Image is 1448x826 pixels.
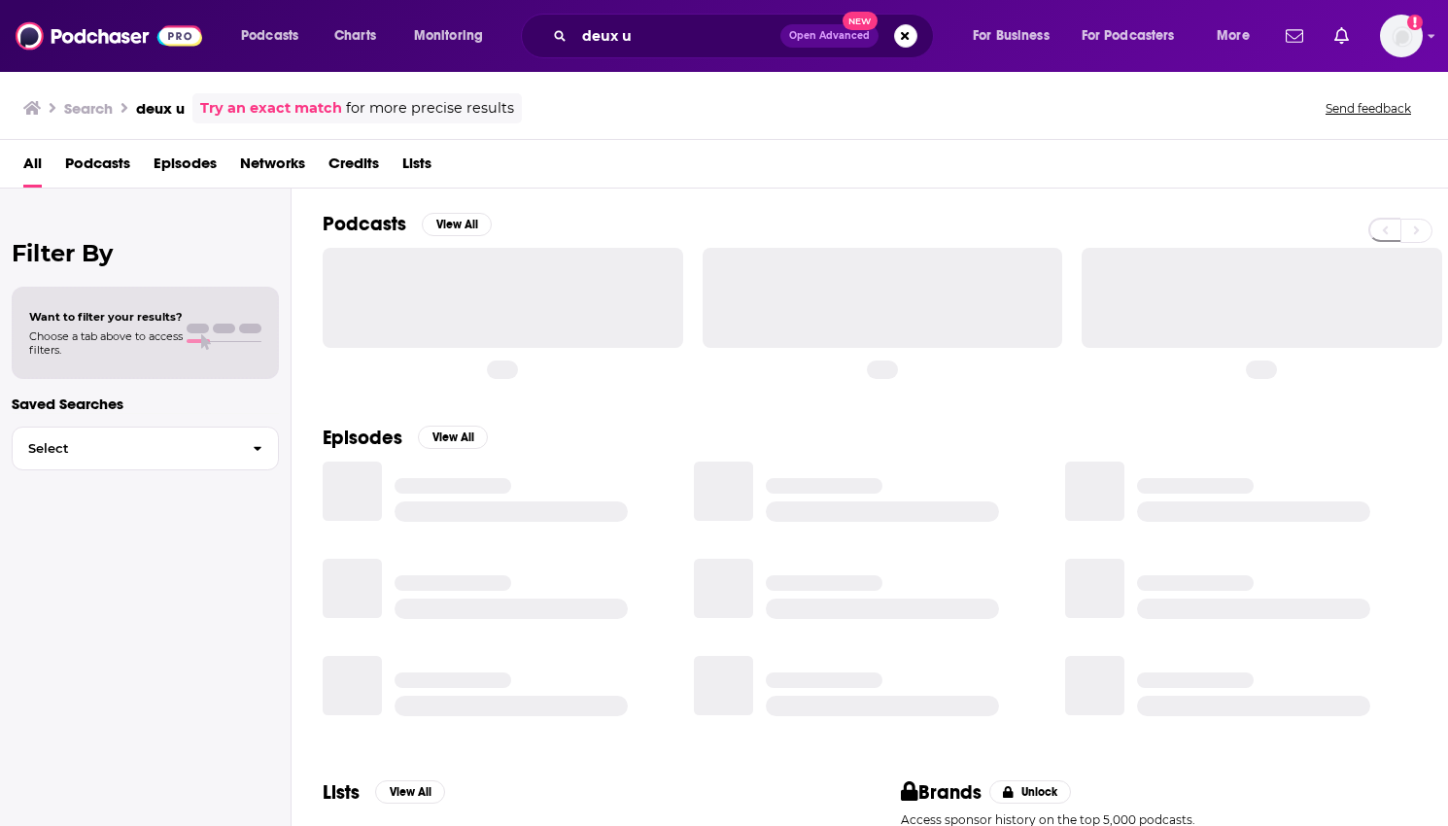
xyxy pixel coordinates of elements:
p: Saved Searches [12,395,279,413]
h2: Podcasts [323,212,406,236]
button: open menu [1203,20,1274,52]
span: For Podcasters [1082,22,1175,50]
button: View All [422,213,492,236]
button: Send feedback [1320,100,1417,117]
span: For Business [973,22,1050,50]
button: View All [418,426,488,449]
span: Want to filter your results? [29,310,183,324]
svg: Add a profile image [1407,15,1423,30]
a: Lists [402,148,431,188]
a: Charts [322,20,388,52]
button: View All [375,780,445,804]
button: Select [12,427,279,470]
img: Podchaser - Follow, Share and Rate Podcasts [16,17,202,54]
a: PodcastsView All [323,212,492,236]
a: Credits [328,148,379,188]
button: Show profile menu [1380,15,1423,57]
a: Show notifications dropdown [1278,19,1311,52]
span: Choose a tab above to access filters. [29,329,183,357]
a: All [23,148,42,188]
button: Unlock [989,780,1072,804]
h2: Episodes [323,426,402,450]
span: Select [13,442,237,455]
button: open menu [227,20,324,52]
a: EpisodesView All [323,426,488,450]
span: Podcasts [241,22,298,50]
span: New [843,12,878,30]
button: open menu [400,20,508,52]
img: User Profile [1380,15,1423,57]
a: Podcasts [65,148,130,188]
h3: Search [64,99,113,118]
span: Open Advanced [789,31,870,41]
input: Search podcasts, credits, & more... [574,20,780,52]
a: Networks [240,148,305,188]
span: for more precise results [346,97,514,120]
span: More [1217,22,1250,50]
a: Episodes [154,148,217,188]
button: open menu [1069,20,1203,52]
h2: Brands [901,780,982,805]
a: ListsView All [323,780,445,805]
span: Logged in as evankrask [1380,15,1423,57]
h3: deux u [136,99,185,118]
span: Charts [334,22,376,50]
div: Search podcasts, credits, & more... [539,14,952,58]
a: Show notifications dropdown [1327,19,1357,52]
h2: Lists [323,780,360,805]
button: open menu [959,20,1074,52]
a: Try an exact match [200,97,342,120]
button: Open AdvancedNew [780,24,879,48]
h2: Filter By [12,239,279,267]
span: Monitoring [414,22,483,50]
